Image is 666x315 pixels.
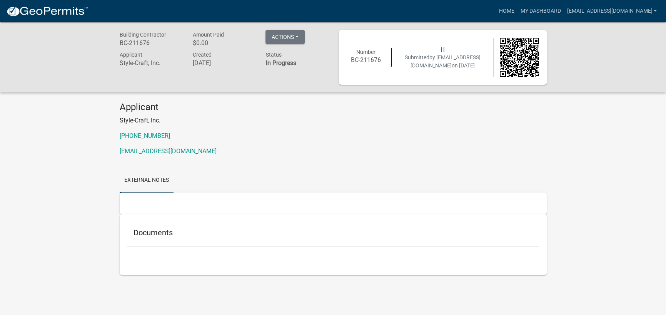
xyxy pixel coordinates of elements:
[120,59,181,67] h6: Style-Craft, Inc.
[265,59,296,67] strong: In Progress
[405,54,481,69] span: Submitted on [DATE]
[120,168,174,193] a: External Notes
[496,4,517,18] a: Home
[120,132,170,139] a: [PHONE_NUMBER]
[500,38,539,77] img: QR code
[265,30,305,44] button: Actions
[192,52,211,58] span: Created
[192,39,254,47] h6: $0.00
[120,147,217,155] a: [EMAIL_ADDRESS][DOMAIN_NAME]
[411,54,481,69] span: by [EMAIL_ADDRESS][DOMAIN_NAME]
[120,102,547,113] h4: Applicant
[120,116,547,125] p: Style-Craft, Inc.
[564,4,660,18] a: [EMAIL_ADDRESS][DOMAIN_NAME]
[347,56,386,64] h6: BC-211676
[192,32,224,38] span: Amount Paid
[134,228,533,237] h5: Documents
[441,46,444,52] span: | |
[120,52,142,58] span: Applicant
[120,39,181,47] h6: BC-211676
[192,59,254,67] h6: [DATE]
[356,49,376,55] span: Number
[120,32,166,38] span: Building Contractor
[517,4,564,18] a: My Dashboard
[265,52,281,58] span: Status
